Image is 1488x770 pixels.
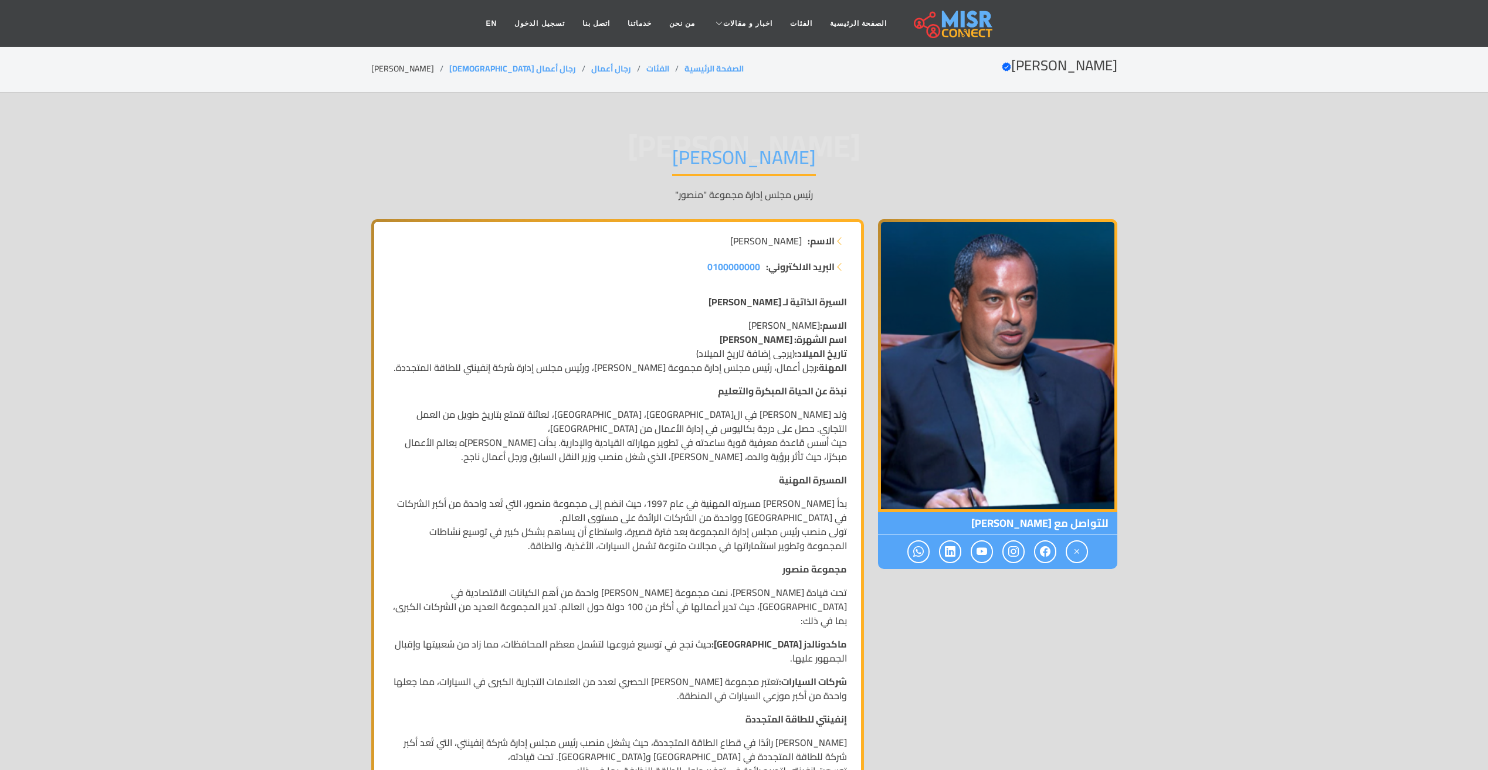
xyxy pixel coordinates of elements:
h1: [PERSON_NAME] [672,146,816,176]
a: 0100000000 [707,260,760,274]
span: [PERSON_NAME] [730,234,802,248]
p: تحت قيادة [PERSON_NAME]، نمت مجموعة [PERSON_NAME] واحدة من أهم الكيانات الاقتصادية في [GEOGRAPHIC... [388,585,847,628]
p: وُلد [PERSON_NAME] في ال[GEOGRAPHIC_DATA]، [GEOGRAPHIC_DATA]، لعائلة تتمتع بتاريخ طويل من العمل ا... [388,407,847,464]
a: الصفحة الرئيسية [821,12,896,35]
strong: الاسم: [808,234,835,248]
a: من نحن [660,12,704,35]
li: [PERSON_NAME] [371,63,449,75]
strong: نبذة عن الحياة المبكرة والتعليم [718,382,847,400]
strong: السيرة الذاتية لـ [PERSON_NAME] [709,293,847,311]
a: الفئات [646,61,669,76]
strong: إنفينتي للطاقة المتجددة [745,710,847,728]
p: بدأ [PERSON_NAME] مسيرته المهنية في عام 1997، حيث انضم إلى مجموعة منصور، التي تُعد واحدة من أكبر ... [388,496,847,553]
strong: الاسم: [820,316,847,334]
strong: ماكدونالدز [GEOGRAPHIC_DATA]: [711,635,847,653]
strong: اسم الشهرة: [PERSON_NAME] [720,331,847,348]
a: الصفحة الرئيسية [684,61,744,76]
a: رجال أعمال [591,61,631,76]
strong: المهنة: [816,359,847,376]
strong: مجموعة منصور [782,560,847,578]
svg: Verified account [1002,62,1011,71]
img: main.misr_connect [914,9,992,38]
a: اتصل بنا [574,12,619,35]
span: اخبار و مقالات [723,18,772,29]
strong: المسيرة المهنية [779,471,847,489]
a: EN [477,12,506,35]
p: [PERSON_NAME] (يرجى إضافة تاريخ الميلاد) رجل أعمال، رئيس مجلس إدارة مجموعة [PERSON_NAME]، ورئيس م... [388,318,847,374]
a: تسجيل الدخول [506,12,573,35]
p: تعتبر مجموعة [PERSON_NAME] الحصري لعدد من العلامات التجارية الكبرى في السيارات، مما جعلها واحدة م... [388,674,847,703]
a: اخبار و مقالات [704,12,781,35]
strong: البريد الالكتروني: [766,260,835,274]
a: الفئات [781,12,821,35]
span: 0100000000 [707,258,760,275]
img: محمد إسماعيل منصور [878,219,1117,512]
strong: شركات السيارات: [779,673,847,690]
a: خدماتنا [619,12,660,35]
p: حيث نجح في توسيع فروعها لتشمل معظم المحافظات، مما زاد من شعبيتها وإقبال الجمهور عليها. [388,637,847,665]
a: رجال أعمال [DEMOGRAPHIC_DATA] [449,61,576,76]
span: للتواصل مع [PERSON_NAME] [878,512,1117,534]
strong: تاريخ الميلاد: [795,345,847,362]
h2: [PERSON_NAME] [1002,57,1117,74]
p: رئيس مجلس إدارة مجموعة "منصور" [371,188,1117,202]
